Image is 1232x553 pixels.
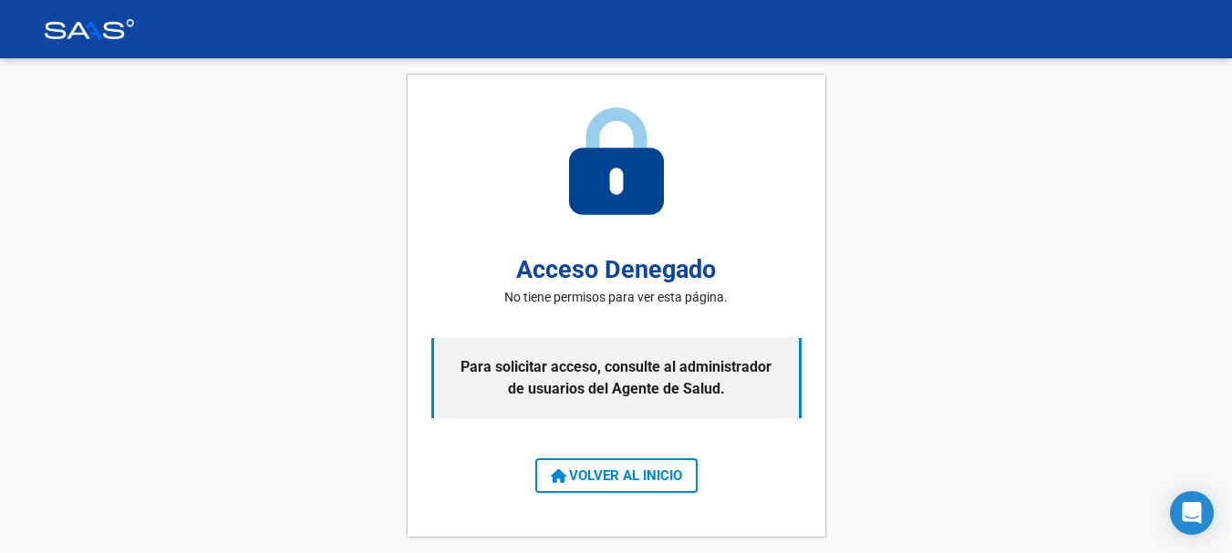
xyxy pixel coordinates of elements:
[569,108,664,215] img: access-denied
[44,19,135,39] img: Logo SAAS
[535,458,698,493] button: VOLVER AL INICIO
[516,251,716,289] h2: Acceso Denegado
[504,288,728,307] p: No tiene permisos para ver esta página.
[1170,491,1214,535] div: Open Intercom Messenger
[551,467,682,484] span: VOLVER AL INICIO
[431,338,802,418] p: Para solicitar acceso, consulte al administrador de usuarios del Agente de Salud.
